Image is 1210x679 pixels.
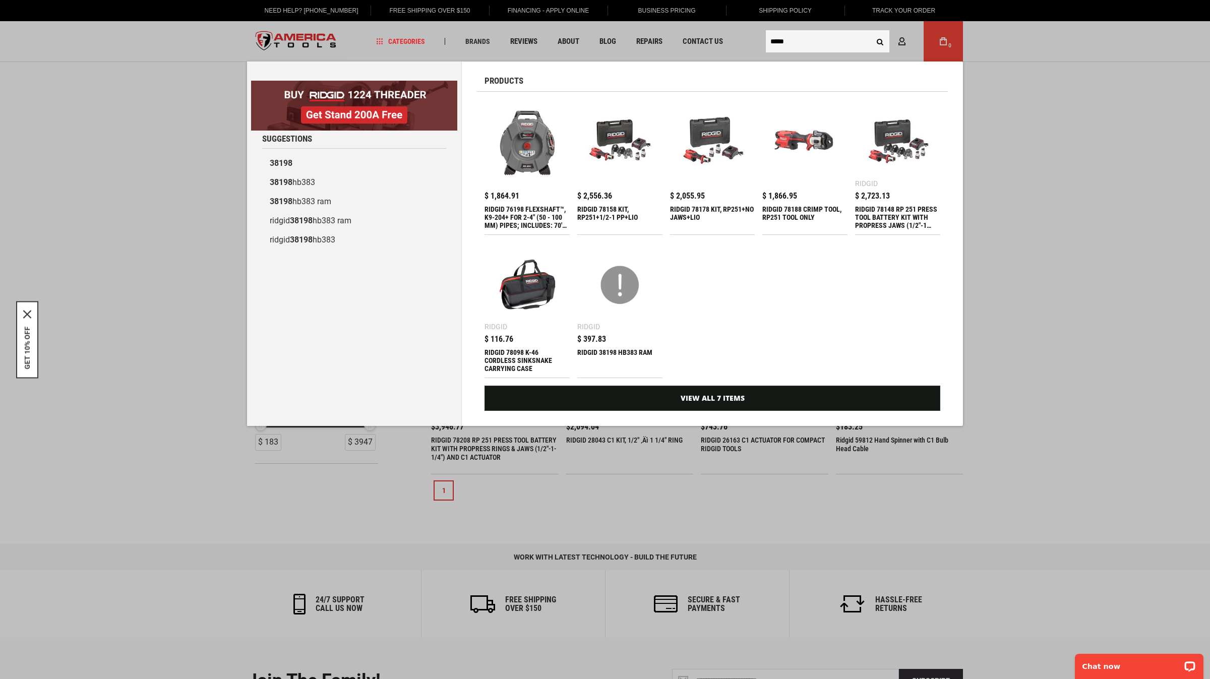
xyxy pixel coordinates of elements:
[262,230,446,250] a: ridgid38198hb383
[461,35,495,48] a: Brands
[485,335,513,343] span: $ 116.76
[262,154,446,173] a: 38198
[1068,647,1210,679] iframe: LiveChat chat widget
[577,99,662,234] a: RIDGID 78158 KIT, RP251+1/2-1 PP+LIO $ 2,556.36 RIDGID 78158 KIT, RP251+1/2-1 PP+LIO
[670,192,705,200] span: $ 2,055.95
[465,38,490,45] span: Brands
[485,323,507,330] div: Ridgid
[290,235,313,244] b: 38198
[251,81,457,131] img: BOGO: Buy RIDGID® 1224 Threader, Get Stand 200A Free!
[377,38,425,45] span: Categories
[485,99,570,234] a: RIDGID 76198 FLEXSHAFT™, K9-204+ FOR 2-4 $ 1,864.91 RIDGID 76198 FLEXSHAFT™, K9-204+ FOR 2-4" (50...
[485,205,570,229] div: RIDGID 76198 FLEXSHAFT™, K9-204+ FOR 2-4
[577,348,662,373] div: RIDGID 38198 HB383 RAM
[577,323,600,330] div: Ridgid
[855,205,940,229] div: RIDGID 78148 RP 251 PRESS TOOL BATTERY KIT WITH PROPRESS JAWS (1/2
[251,81,457,88] a: BOGO: Buy RIDGID® 1224 Threader, Get Stand 200A Free!
[490,248,565,323] img: RIDGID 78098 K-46 CORDLESS SINKSNAKE CARRYING CASE
[855,192,890,200] span: $ 2,723.13
[262,173,446,192] a: 38198hb383
[582,104,657,179] img: RIDGID 78158 KIT, RP251+1/2-1 PP+LIO
[670,99,755,234] a: RIDGID 78178 KIT, RP251+NO JAWS+LIO $ 2,055.95 RIDGID 78178 KIT, RP251+NO JAWS+LIO
[762,192,797,200] span: $ 1,866.95
[855,180,878,187] div: Ridgid
[262,211,446,230] a: ridgid38198hb383 ram
[485,77,523,85] span: Products
[270,158,292,168] b: 38198
[577,335,606,343] span: $ 397.83
[262,135,312,143] span: Suggestions
[485,192,519,200] span: $ 1,864.91
[290,216,313,225] b: 38198
[577,242,662,378] a: RIDGID 38198 HB383 RAM Ridgid $ 397.83 RIDGID 38198 HB383 RAM
[762,205,848,229] div: RIDGID 78188 CRIMP TOOL, RP251 TOOL ONLY
[485,242,570,378] a: RIDGID 78098 K-46 CORDLESS SINKSNAKE CARRYING CASE Ridgid $ 116.76 RIDGID 78098 K-46 CORDLESS SIN...
[582,248,657,323] img: RIDGID 38198 HB383 RAM
[270,197,292,206] b: 38198
[767,104,842,179] img: RIDGID 78188 CRIMP TOOL, RP251 TOOL ONLY
[675,104,750,179] img: RIDGID 78178 KIT, RP251+NO JAWS+LIO
[485,386,940,411] a: View All 7 Items
[860,104,935,179] img: RIDGID 78148 RP 251 PRESS TOOL BATTERY KIT WITH PROPRESS JAWS (1/2
[23,310,31,318] svg: close icon
[577,192,612,200] span: $ 2,556.36
[670,205,755,229] div: RIDGID 78178 KIT, RP251+NO JAWS+LIO
[270,177,292,187] b: 38198
[23,310,31,318] button: Close
[870,32,889,51] button: Search
[372,35,430,48] a: Categories
[262,192,446,211] a: 38198hb383 ram
[23,326,31,369] button: GET 10% OFF
[490,104,565,179] img: RIDGID 76198 FLEXSHAFT™, K9-204+ FOR 2-4
[855,99,940,234] a: RIDGID 78148 RP 251 PRESS TOOL BATTERY KIT WITH PROPRESS JAWS (1/2 Ridgid $ 2,723.13 RIDGID 78148...
[762,99,848,234] a: RIDGID 78188 CRIMP TOOL, RP251 TOOL ONLY $ 1,866.95 RIDGID 78188 CRIMP TOOL, RP251 TOOL ONLY
[577,205,662,229] div: RIDGID 78158 KIT, RP251+1/2-1 PP+LIO
[485,348,570,373] div: RIDGID 78098 K-46 CORDLESS SINKSNAKE CARRYING CASE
